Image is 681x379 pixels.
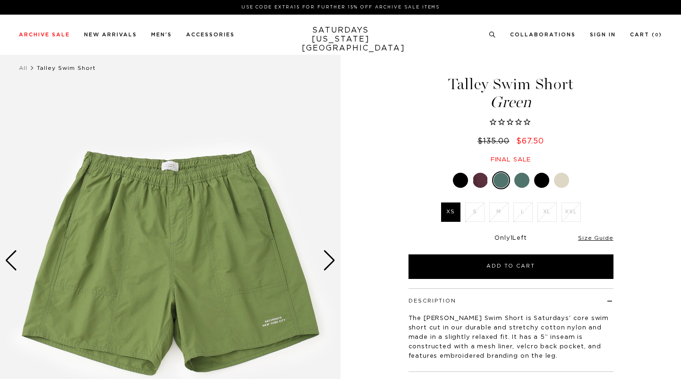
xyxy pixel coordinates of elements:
[477,137,513,145] del: $135.00
[5,250,17,271] div: Previous slide
[151,32,172,37] a: Men's
[186,32,235,37] a: Accessories
[441,202,460,222] label: XS
[578,235,613,241] a: Size Guide
[407,156,615,164] div: Final sale
[407,76,615,110] h1: Talley Swim Short
[409,298,456,303] button: Description
[511,235,513,241] span: 1
[37,65,96,71] span: Talley Swim Short
[409,235,613,243] div: Only Left
[590,32,616,37] a: Sign In
[655,33,659,37] small: 0
[407,118,615,128] span: Rated 0.0 out of 5 stars 0 reviews
[19,32,70,37] a: Archive Sale
[630,32,662,37] a: Cart (0)
[84,32,137,37] a: New Arrivals
[407,94,615,110] span: Green
[510,32,576,37] a: Collaborations
[23,4,658,11] p: Use Code EXTRA15 for Further 15% Off Archive Sale Items
[19,65,27,71] a: All
[302,26,380,53] a: SATURDAYS[US_STATE][GEOGRAPHIC_DATA]
[516,137,544,145] span: $67.50
[409,314,613,361] p: The [PERSON_NAME] Swim Short is Saturdays' core swim short cut in our durable and stretchy cotton...
[323,250,336,271] div: Next slide
[409,254,613,279] button: Add to Cart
